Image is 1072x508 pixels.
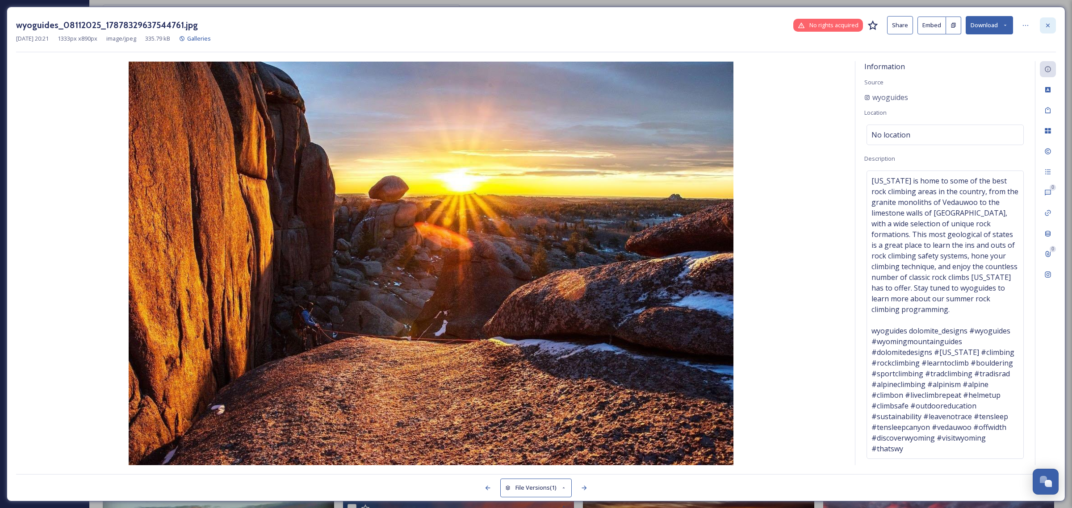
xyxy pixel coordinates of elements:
span: Source [864,78,884,86]
button: Share [887,16,913,34]
h3: wyoguides_08112025_17878329637544761.jpg [16,19,198,32]
span: 335.79 kB [145,34,170,43]
div: 0 [1050,184,1056,191]
span: No rights acquired [809,21,858,29]
span: 1333 px x 890 px [58,34,97,43]
div: 0 [1050,246,1056,252]
span: image/jpeg [106,34,136,43]
span: [DATE] 20:21 [16,34,49,43]
button: Download [966,16,1013,34]
button: Open Chat [1033,469,1059,495]
button: File Versions(1) [500,479,572,497]
span: wyoguides [872,92,908,103]
button: Embed [917,17,946,34]
span: Description [864,154,895,162]
img: 7a27f1c8-4d44-b494-9c13-e17013ee0423.jpg [16,62,846,465]
span: Location [864,108,887,117]
span: Information [864,62,905,71]
span: Galleries [187,34,211,42]
a: wyoguides [864,92,908,103]
span: [US_STATE] is home to some of the best rock climbing areas in the country, from the granite monol... [871,175,1019,454]
span: No location [871,129,910,140]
